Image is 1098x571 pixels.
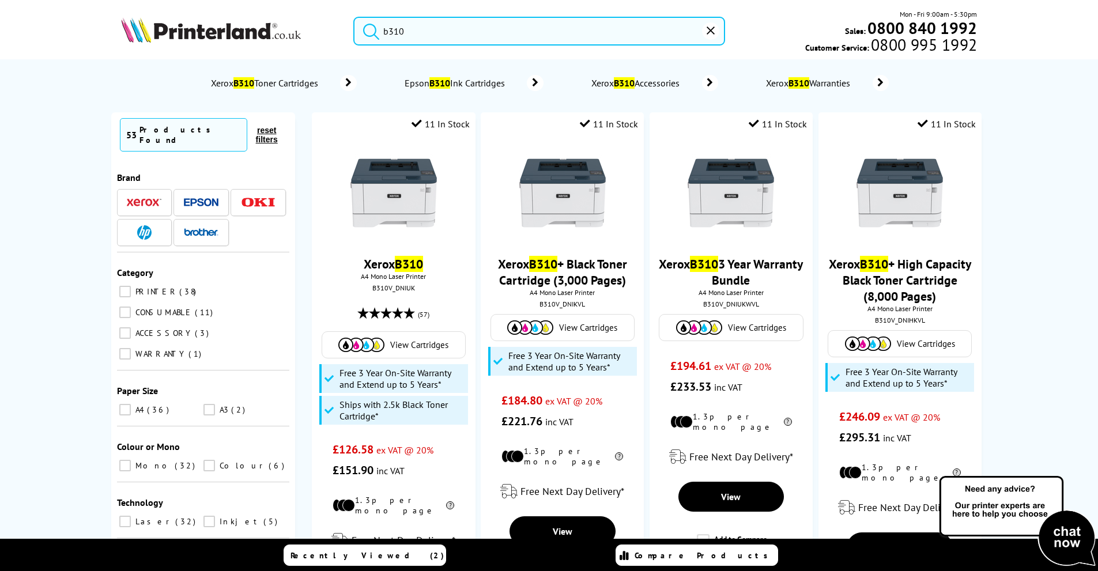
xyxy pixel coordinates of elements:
[133,404,146,415] span: A4
[689,450,793,463] span: Free Next Day Delivery*
[764,75,889,91] a: XeroxB310Warranties
[655,441,807,473] div: modal_delivery
[333,463,373,478] span: £151.90
[590,75,718,91] a: XeroxB310Accessories
[659,256,803,288] a: XeroxB3103 Year Warranty Bundle
[883,432,911,444] span: inc VAT
[320,283,466,292] div: B310V_DNIUK
[545,416,573,428] span: inc VAT
[590,77,685,89] span: Xerox Accessories
[900,9,977,20] span: Mon - Fri 9:00am - 5:30pm
[133,328,194,338] span: ACCESSORY
[676,320,722,335] img: Cartridges
[883,411,940,423] span: ex VAT @ 20%
[486,475,638,508] div: modal_delivery
[418,304,429,326] span: (57)
[728,322,786,333] span: View Cartridges
[866,22,977,33] a: 0800 840 1992
[184,228,218,236] img: Brother
[217,460,267,471] span: Colour
[678,482,784,512] a: View
[376,465,405,477] span: inc VAT
[519,150,606,236] img: XeroxB310-Front-Main-Small.jpg
[133,307,194,317] span: CONSUMABLE
[338,338,384,352] img: Cartridges
[353,17,725,46] input: Search pr
[179,286,199,297] span: 38
[195,307,216,317] span: 11
[839,430,880,445] span: £295.31
[119,404,131,415] input: A4 36
[847,532,953,562] a: View
[247,125,286,145] button: reset filters
[333,442,373,457] span: £126.58
[126,129,137,141] span: 53
[318,272,469,281] span: A4 Mono Laser Printer
[175,460,198,471] span: 32
[121,17,339,45] a: Printerland Logo
[846,366,971,389] span: Free 3 Year On-Site Warranty and Extend up to 5 Years*
[376,444,433,456] span: ex VAT @ 20%
[117,497,163,508] span: Technology
[117,172,141,183] span: Brand
[137,225,152,240] img: HP
[203,516,215,527] input: Inkjet 5
[231,404,248,415] span: 2
[501,414,542,429] span: £221.76
[121,17,301,43] img: Printerland Logo
[133,516,174,527] span: Laser
[545,395,602,407] span: ex VAT @ 20%
[937,474,1098,569] img: Open Live Chat window
[318,524,469,557] div: modal_delivery
[616,544,778,566] a: Compare Products
[824,304,976,313] span: A4 Mono Laser Printer
[501,446,623,467] li: 1.3p per mono page
[119,460,131,471] input: Mono 32
[119,348,131,360] input: WARRANTY 1
[339,399,465,422] span: Ships with 2.5k Black Toner Cartridge*
[241,198,276,207] img: OKI
[119,327,131,339] input: ACCESSORY 3
[553,525,572,537] span: View
[834,336,965,351] a: View Cartridges
[559,322,617,333] span: View Cartridges
[788,77,809,89] mark: B310
[127,198,161,206] img: Xerox
[147,404,172,415] span: 36
[429,77,450,89] mark: B310
[184,198,218,207] img: Epson
[829,256,971,304] a: XeroxB310+ High Capacity Black Toner Cartridge (8,000 Pages)
[856,150,943,236] img: XeroxB310-Front-Main-Small.jpg
[328,338,459,352] a: View Cartridges
[614,77,635,89] mark: B310
[749,118,807,130] div: 11 In Stock
[721,491,741,502] span: View
[489,300,635,308] div: B310V_DNIKVL
[390,339,448,350] span: View Cartridges
[498,256,627,288] a: XeroxB310+ Black Toner Cartridge (3,000 Pages)
[350,150,437,236] img: XeroxB310-Front-Main-Small.jpg
[501,393,542,408] span: £184.80
[529,256,557,272] mark: B310
[520,485,624,498] span: Free Next Day Delivery*
[824,491,976,524] div: modal_delivery
[508,350,634,373] span: Free 3 Year On-Site Warranty and Extend up to 5 Years*
[764,77,855,89] span: Xerox Warranties
[497,320,628,335] a: View Cartridges
[217,516,262,527] span: Inkjet
[119,286,131,297] input: PRINTER 38
[133,460,173,471] span: Mono
[845,336,891,351] img: Cartridges
[395,256,423,272] mark: B310
[209,77,323,89] span: Xerox Toner Cartridges
[714,361,771,372] span: ex VAT @ 20%
[827,316,973,324] div: B310V_DNIHKVL
[333,495,454,516] li: 1.3p per mono page
[203,404,215,415] input: A3 2
[139,124,241,145] div: Products Found
[688,150,774,236] img: XeroxB310-Front-Main-Small.jpg
[117,385,158,396] span: Paper Size
[690,256,718,272] mark: B310
[403,75,544,91] a: EpsonB310Ink Cartridges
[133,286,178,297] span: PRINTER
